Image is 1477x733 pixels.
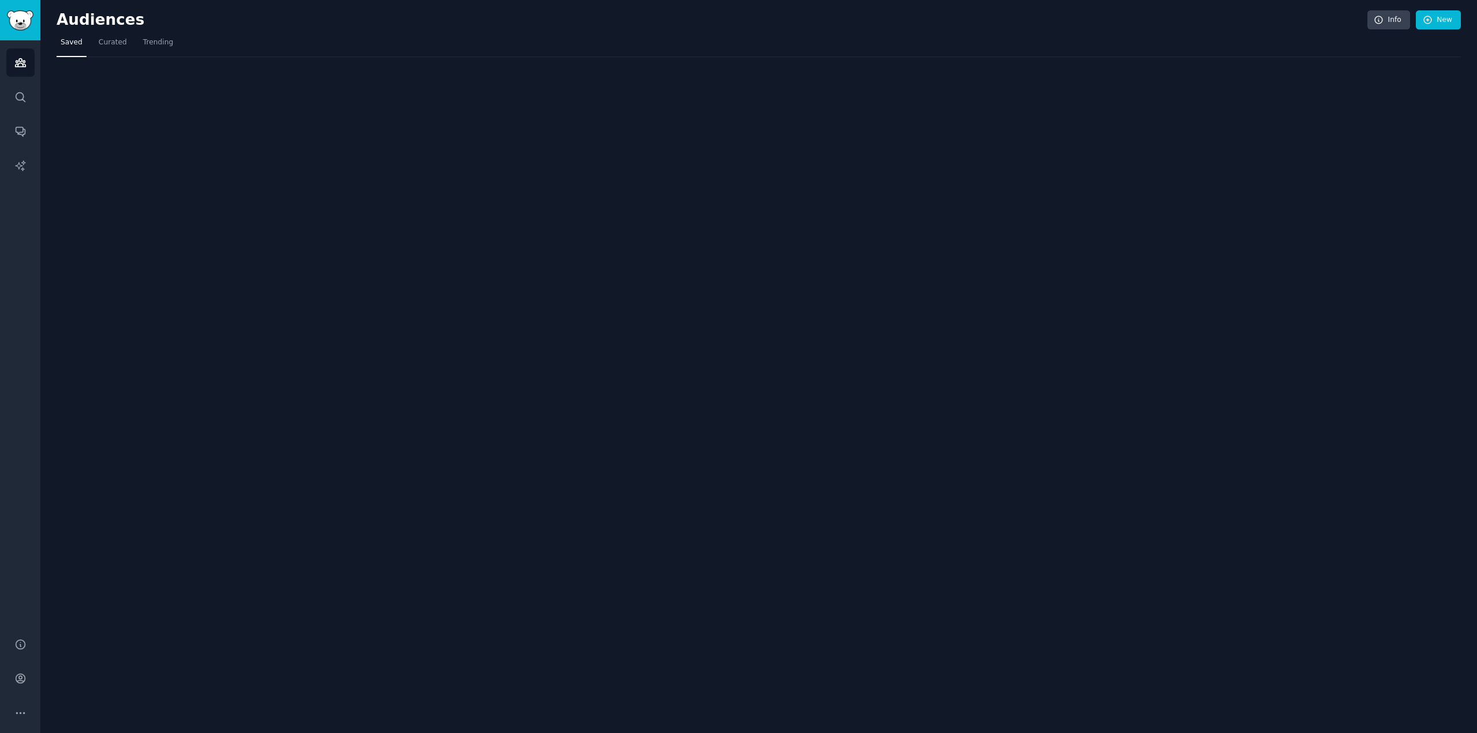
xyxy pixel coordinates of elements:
a: Trending [139,33,177,57]
a: New [1416,10,1461,30]
span: Saved [61,37,83,48]
a: Info [1367,10,1410,30]
img: GummySearch logo [7,10,33,31]
a: Curated [95,33,131,57]
span: Trending [143,37,173,48]
span: Curated [99,37,127,48]
h2: Audiences [57,11,1367,29]
a: Saved [57,33,87,57]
